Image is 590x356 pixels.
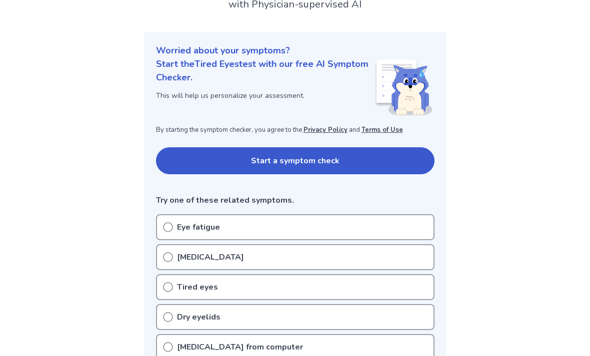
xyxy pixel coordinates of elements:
[177,281,218,293] p: Tired eyes
[177,341,303,353] p: [MEDICAL_DATA] from computer
[156,44,434,57] p: Worried about your symptoms?
[374,59,432,115] img: Shiba
[361,125,403,134] a: Terms of Use
[177,251,244,263] p: [MEDICAL_DATA]
[156,147,434,174] button: Start a symptom check
[156,194,434,206] p: Try one of these related symptoms.
[177,311,220,323] p: Dry eyelids
[156,57,374,84] p: Start the Tired Eyes test with our free AI Symptom Checker.
[156,125,434,135] p: By starting the symptom checker, you agree to the and
[177,221,220,233] p: Eye fatigue
[303,125,347,134] a: Privacy Policy
[156,90,374,101] p: This will help us personalize your assessment.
